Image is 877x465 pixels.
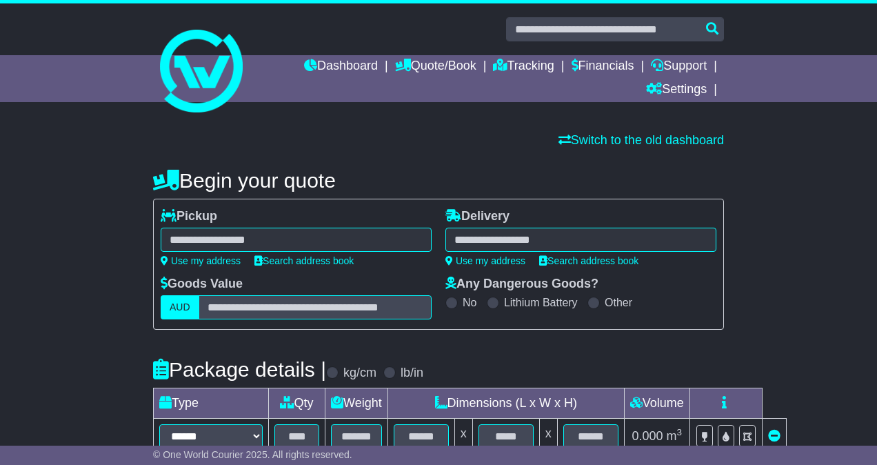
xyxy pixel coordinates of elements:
[445,255,525,266] a: Use my address
[624,388,689,419] td: Volume
[539,419,557,455] td: x
[387,388,624,419] td: Dimensions (L x W x H)
[504,296,578,309] label: Lithium Battery
[254,255,354,266] a: Search address book
[572,55,634,79] a: Financials
[445,277,598,292] label: Any Dangerous Goods?
[401,366,423,381] label: lb/in
[646,79,707,102] a: Settings
[161,255,241,266] a: Use my address
[161,209,217,224] label: Pickup
[325,388,388,419] td: Weight
[395,55,476,79] a: Quote/Book
[677,427,683,437] sup: 3
[445,209,510,224] label: Delivery
[605,296,632,309] label: Other
[454,419,472,455] td: x
[768,429,780,443] a: Remove this item
[667,429,683,443] span: m
[539,255,638,266] a: Search address book
[153,358,326,381] h4: Package details |
[161,295,199,319] label: AUD
[463,296,476,309] label: No
[304,55,378,79] a: Dashboard
[153,169,724,192] h4: Begin your quote
[632,429,663,443] span: 0.000
[493,55,554,79] a: Tracking
[558,133,724,147] a: Switch to the old dashboard
[651,55,707,79] a: Support
[343,366,376,381] label: kg/cm
[161,277,243,292] label: Goods Value
[153,449,352,460] span: © One World Courier 2025. All rights reserved.
[269,388,325,419] td: Qty
[154,388,269,419] td: Type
